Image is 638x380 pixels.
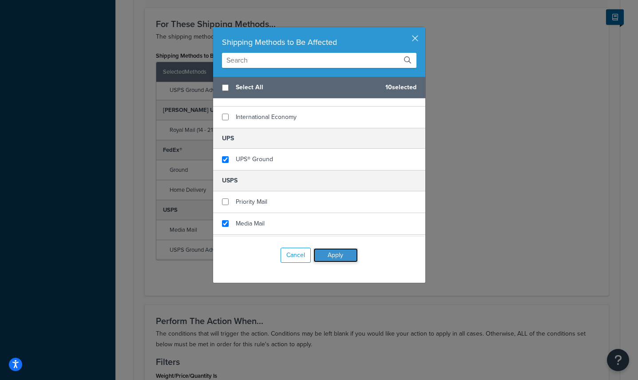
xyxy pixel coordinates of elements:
[236,219,265,228] span: Media Mail
[236,81,378,94] span: Select All
[222,53,416,68] input: Search
[236,91,289,100] span: Standard Overnight
[236,197,267,206] span: Priority Mail
[222,36,416,48] div: Shipping Methods to Be Affected
[213,77,425,99] div: 10 selected
[281,248,311,263] button: Cancel
[236,112,297,122] span: International Economy
[213,128,425,149] h5: UPS
[236,154,273,164] span: UPS® Ground
[313,248,358,262] button: Apply
[213,170,425,191] h5: USPS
